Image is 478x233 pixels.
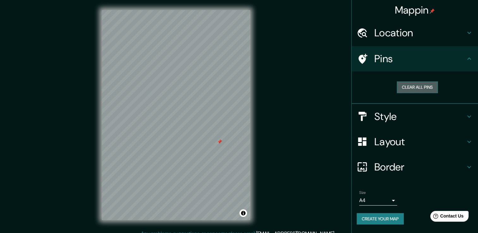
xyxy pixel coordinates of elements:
div: Layout [352,129,478,154]
h4: Mappin [395,4,435,16]
h4: Location [374,27,465,39]
canvas: Map [102,10,250,220]
img: pin-icon.png [430,9,435,14]
div: Style [352,104,478,129]
label: Size [359,190,366,195]
h4: Border [374,161,465,173]
div: Location [352,20,478,45]
div: A4 [359,195,397,206]
button: Clear all pins [397,81,438,93]
div: Border [352,154,478,180]
div: Pins [352,46,478,71]
iframe: Help widget launcher [422,208,471,226]
button: Create your map [357,213,404,225]
h4: Style [374,110,465,123]
h4: Pins [374,52,465,65]
button: Toggle attribution [239,209,247,217]
h4: Layout [374,135,465,148]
